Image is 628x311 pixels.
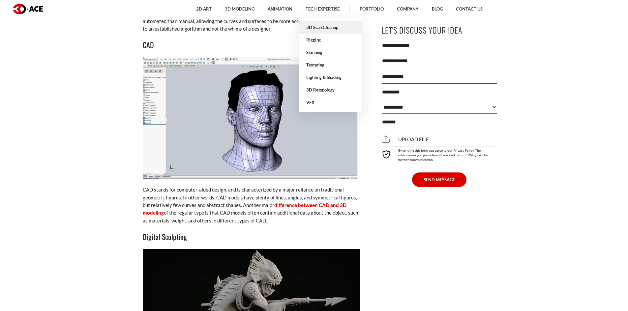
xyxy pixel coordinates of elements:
a: 3D Retopology [299,84,362,96]
button: SEND MESSAGE [412,172,466,187]
a: VFX [299,96,362,109]
a: Texturing [299,59,362,71]
a: 3D Scan Cleanup [299,21,362,34]
h3: Digital Sculpting [143,231,360,242]
span: Upload file [382,136,429,142]
a: Rigging [299,34,362,46]
a: Lighting & Shading [299,71,362,84]
p: CAD stands for computer-aided design, and is characterized by a major reliance on traditional geo... [143,186,360,224]
img: logo dark [13,4,43,14]
div: By sending this form you agree to our Privacy Policy. The information you provide will be added t... [382,146,497,162]
img: CAD 3D model [143,57,360,180]
h3: CAD [143,39,360,50]
a: Skinning [299,46,362,59]
p: Let's Discuss Your Idea [382,23,497,38]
